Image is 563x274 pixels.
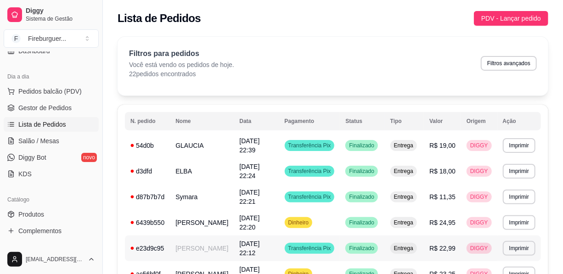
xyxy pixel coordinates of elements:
button: Imprimir [503,138,535,153]
a: KDS [4,167,99,181]
span: [DATE] 22:12 [239,240,259,257]
span: Complementos [18,226,62,235]
th: Status [340,112,384,130]
span: Transferência Pix [287,168,333,175]
span: R$ 11,35 [429,193,456,201]
th: Ação [497,112,541,130]
span: R$ 22,99 [429,245,456,252]
span: [EMAIL_ADDRESS][DOMAIN_NAME] [26,256,84,263]
span: [DATE] 22:20 [239,214,259,231]
span: Finalizado [347,245,376,252]
div: d3dfd [130,167,164,176]
td: GLAUCIA [170,133,234,158]
span: DIGGY [468,142,490,149]
span: DIGGY [468,219,490,226]
span: Diggy [26,7,95,15]
th: Pagamento [279,112,340,130]
span: Diggy Bot [18,153,46,162]
th: Valor [424,112,461,130]
div: d87b7b7d [130,192,164,201]
td: ELBA [170,158,234,184]
span: Transferência Pix [287,245,333,252]
span: Dinheiro [287,219,311,226]
th: Data [234,112,279,130]
span: [DATE] 22:39 [239,137,259,154]
span: DIGGY [468,168,490,175]
span: Sistema de Gestão [26,15,95,22]
a: Produtos [4,207,99,222]
span: Finalizado [347,168,376,175]
td: Symara [170,184,234,210]
button: Imprimir [503,164,535,179]
div: Fireburguer ... [28,34,66,43]
span: Salão / Mesas [18,136,59,145]
span: Entrega [392,219,415,226]
div: e23d9c95 [130,244,164,253]
span: DIGGY [468,193,490,201]
button: Filtros avançados [481,56,537,71]
a: DiggySistema de Gestão [4,4,99,26]
span: Transferência Pix [287,142,333,149]
p: Você está vendo os pedidos de hoje. [129,60,234,69]
span: Gestor de Pedidos [18,103,72,112]
span: Finalizado [347,193,376,201]
td: [PERSON_NAME] [170,235,234,261]
button: PDV - Lançar pedido [474,11,548,26]
span: Pedidos balcão (PDV) [18,87,82,96]
span: [DATE] 22:24 [239,163,259,179]
span: R$ 24,95 [429,219,456,226]
th: Origem [461,112,497,130]
button: [EMAIL_ADDRESS][DOMAIN_NAME] [4,248,99,270]
span: Entrega [392,142,415,149]
button: Imprimir [503,215,535,230]
div: Dia a dia [4,69,99,84]
span: Transferência Pix [287,193,333,201]
span: PDV - Lançar pedido [481,13,541,23]
span: Entrega [392,245,415,252]
span: Entrega [392,168,415,175]
p: 22 pedidos encontrados [129,69,234,78]
a: Gestor de Pedidos [4,101,99,115]
th: Tipo [385,112,424,130]
div: 54d0b [130,141,164,150]
button: Imprimir [503,190,535,204]
a: Lista de Pedidos [4,117,99,132]
span: DIGGY [468,245,490,252]
a: Complementos [4,224,99,238]
span: R$ 19,00 [429,142,456,149]
a: Diggy Botnovo [4,150,99,165]
span: KDS [18,169,32,179]
span: Finalizado [347,142,376,149]
button: Select a team [4,29,99,48]
span: Finalizado [347,219,376,226]
button: Imprimir [503,241,535,256]
span: Produtos [18,210,44,219]
p: Filtros para pedidos [129,48,234,59]
td: [PERSON_NAME] [170,210,234,235]
th: N. pedido [125,112,170,130]
span: Entrega [392,193,415,201]
button: Pedidos balcão (PDV) [4,84,99,99]
div: Catálogo [4,192,99,207]
h2: Lista de Pedidos [118,11,201,26]
th: Nome [170,112,234,130]
span: R$ 18,00 [429,168,456,175]
span: F [11,34,21,43]
span: [DATE] 22:21 [239,189,259,205]
a: Salão / Mesas [4,134,99,148]
div: 6439b550 [130,218,164,227]
span: Lista de Pedidos [18,120,66,129]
